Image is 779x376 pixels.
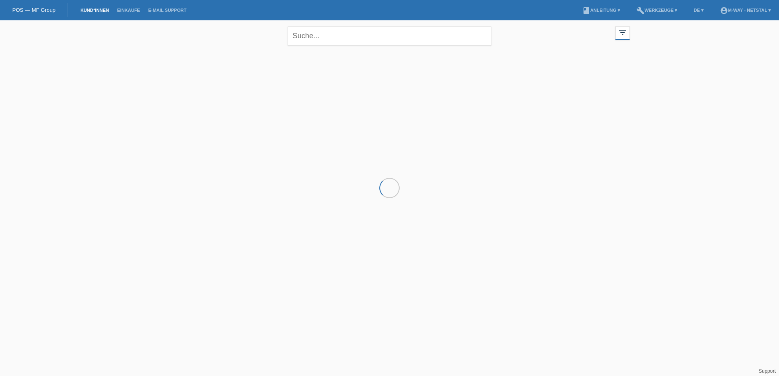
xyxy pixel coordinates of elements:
a: Support [759,368,776,374]
i: build [636,7,645,15]
a: Kund*innen [76,8,113,13]
i: book [582,7,590,15]
a: DE ▾ [689,8,707,13]
i: filter_list [618,28,627,37]
a: buildWerkzeuge ▾ [632,8,682,13]
a: POS — MF Group [12,7,55,13]
a: bookAnleitung ▾ [578,8,624,13]
a: E-Mail Support [144,8,191,13]
a: account_circlem-way - Netstal ▾ [716,8,775,13]
input: Suche... [288,26,491,46]
i: account_circle [720,7,728,15]
a: Einkäufe [113,8,144,13]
